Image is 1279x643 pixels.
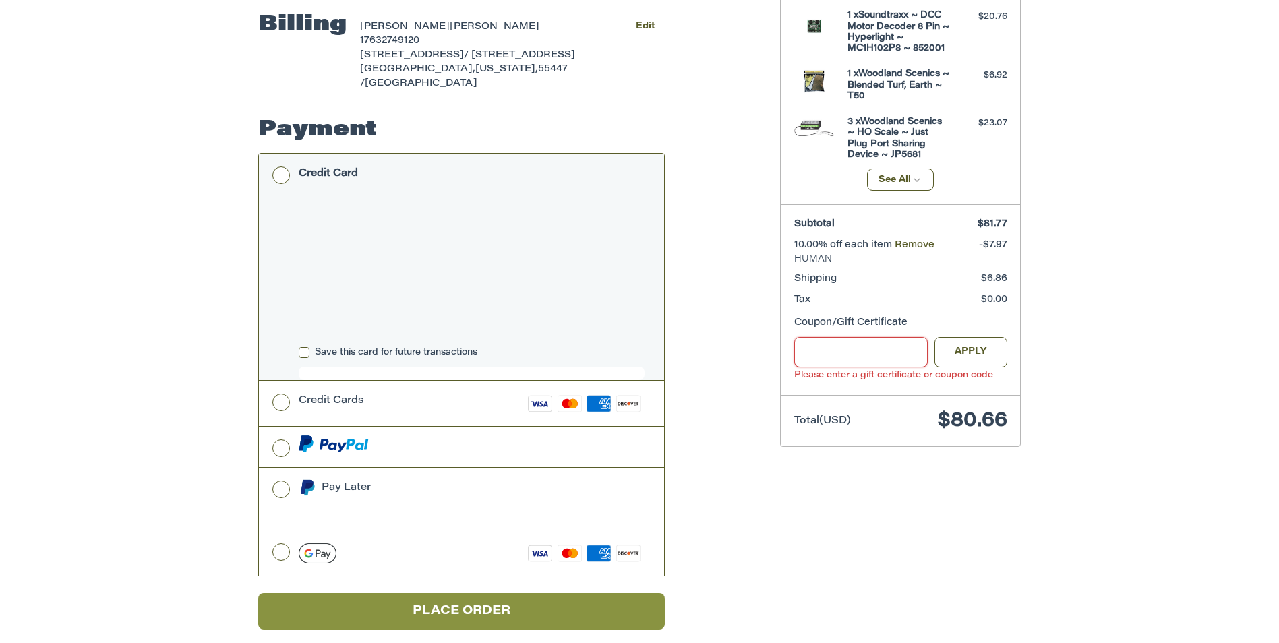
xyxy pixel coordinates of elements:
div: Credit Cards [299,390,364,412]
h2: Payment [258,117,377,144]
span: Shipping [794,274,837,284]
span: [GEOGRAPHIC_DATA] [365,79,477,88]
span: $6.86 [981,274,1007,284]
span: -$7.97 [979,241,1007,250]
span: 10.00% off each item [794,241,895,250]
iframe: Secure payment input frame [296,197,647,342]
div: Coupon/Gift Certificate [794,316,1007,330]
span: Total (USD) [794,416,851,426]
img: Google Pay icon [299,543,336,563]
button: See All [867,169,934,191]
h4: 1 x Soundtraxx ~ DCC Motor Decoder 8 Pin ~ Hyperlight ~ MC1H102P8 ~ 852001 [847,10,951,54]
div: $23.07 [954,117,1007,130]
span: $81.77 [978,220,1007,229]
label: Save this card for future transactions [299,347,645,358]
span: [PERSON_NAME] [360,22,450,32]
span: HUMAN [794,253,1007,266]
div: Credit Card [299,162,358,185]
button: Edit [625,17,665,36]
img: Pay Later icon [299,479,316,496]
label: Please enter a gift certificate or coupon code [794,370,1007,381]
div: $6.92 [954,69,1007,82]
span: 17632749120 [360,36,419,46]
div: $20.76 [954,10,1007,24]
span: Tax [794,295,810,305]
div: Pay Later [322,477,573,499]
span: $0.00 [981,295,1007,305]
span: [STREET_ADDRESS] [360,51,464,60]
button: Apply [934,337,1007,367]
img: PayPal icon [299,435,369,452]
h4: 1 x Woodland Scenics ~ Blended Turf, Earth ~ T50 [847,69,951,102]
a: Remove [895,241,934,250]
span: [GEOGRAPHIC_DATA], [360,65,475,74]
h2: Billing [258,11,347,38]
span: $80.66 [938,411,1007,431]
span: [US_STATE], [475,65,538,74]
span: Subtotal [794,220,835,229]
h4: 3 x Woodland Scenics ~ HO Scale ~ Just Plug Port Sharing Device ~ JP5681 [847,117,951,160]
button: Place Order [258,593,665,630]
input: Gift Certificate or Coupon Code [794,337,928,367]
span: / [STREET_ADDRESS] [464,51,575,60]
span: [PERSON_NAME] [450,22,539,32]
span: 55447 / [360,65,568,88]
